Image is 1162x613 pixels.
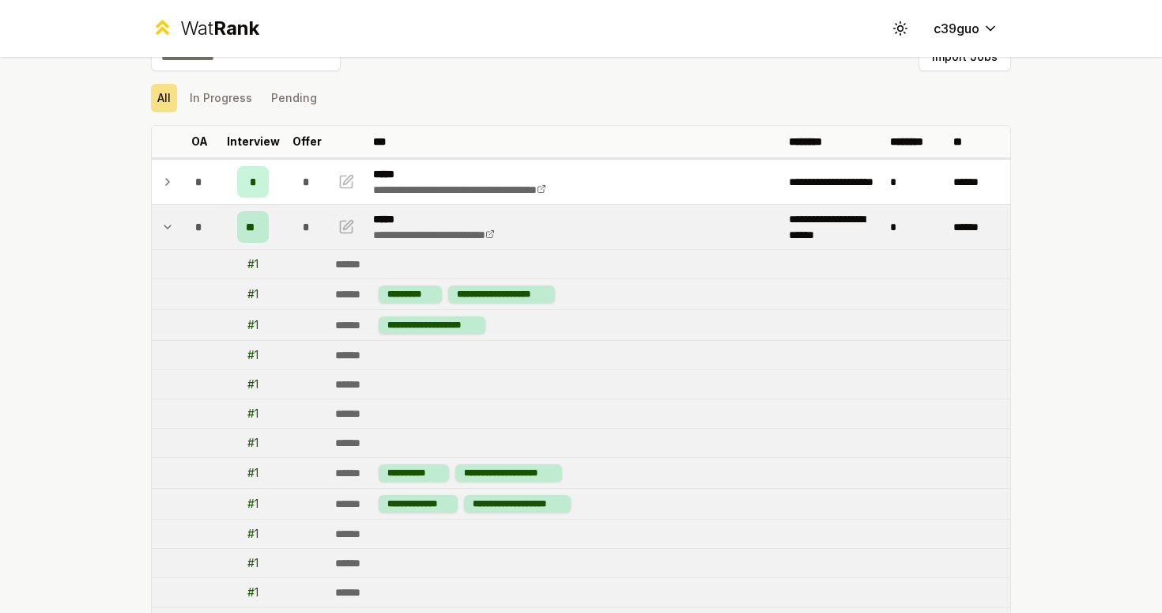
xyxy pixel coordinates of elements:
button: In Progress [183,84,258,112]
p: OA [191,134,208,149]
div: # 1 [247,435,258,451]
span: c39guo [934,19,979,38]
div: # 1 [247,526,258,542]
button: Import Jobs [919,43,1011,71]
span: Rank [213,17,259,40]
p: Offer [292,134,322,149]
div: # 1 [247,555,258,571]
div: # 1 [247,347,258,363]
div: # 1 [247,585,258,600]
button: c39guo [921,14,1011,43]
div: # 1 [247,406,258,422]
button: All [151,84,177,112]
button: Pending [265,84,323,112]
div: # 1 [247,465,258,481]
div: # 1 [247,317,258,333]
div: # 1 [247,286,258,302]
div: # 1 [247,496,258,512]
div: Wat [180,16,259,41]
div: # 1 [247,377,258,392]
div: # 1 [247,256,258,272]
p: Interview [227,134,280,149]
a: WatRank [151,16,259,41]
